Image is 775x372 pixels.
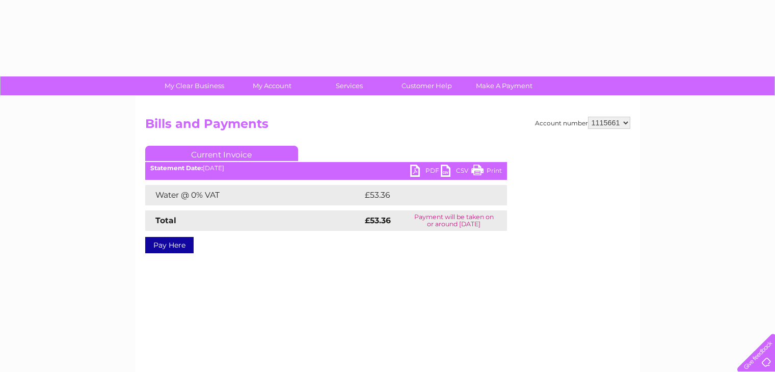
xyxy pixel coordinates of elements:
a: Print [471,165,502,179]
td: Water @ 0% VAT [145,185,362,205]
h2: Bills and Payments [145,117,630,136]
td: Payment will be taken on or around [DATE] [401,210,507,231]
div: Account number [535,117,630,129]
a: My Clear Business [152,76,236,95]
a: Current Invoice [145,146,298,161]
a: Pay Here [145,237,194,253]
a: Services [307,76,391,95]
div: [DATE] [145,165,507,172]
a: Make A Payment [462,76,546,95]
a: My Account [230,76,314,95]
strong: Total [155,216,176,225]
b: Statement Date: [150,164,203,172]
td: £53.36 [362,185,486,205]
a: PDF [410,165,441,179]
a: Customer Help [385,76,469,95]
a: CSV [441,165,471,179]
strong: £53.36 [365,216,391,225]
